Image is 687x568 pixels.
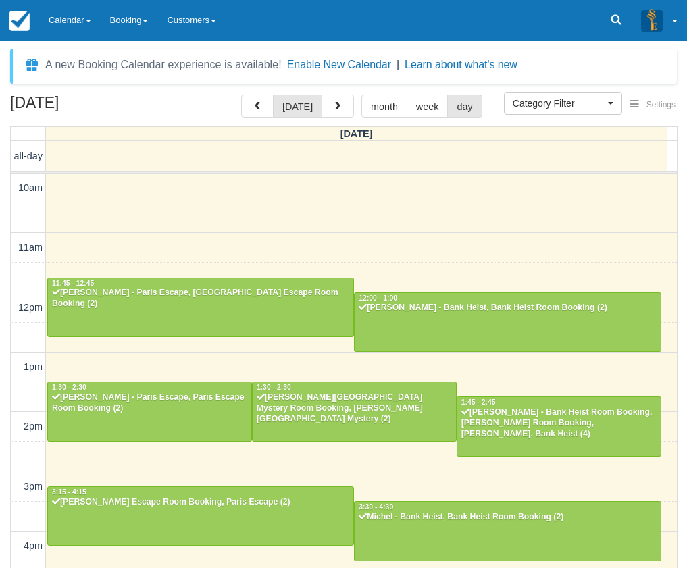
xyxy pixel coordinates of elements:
[646,100,676,109] span: Settings
[52,384,86,391] span: 1:30 - 2:30
[24,481,43,492] span: 3pm
[358,303,657,313] div: [PERSON_NAME] - Bank Heist, Bank Heist Room Booking (2)
[257,384,291,391] span: 1:30 - 2:30
[18,242,43,253] span: 11am
[641,9,663,31] img: A3
[252,382,457,441] a: 1:30 - 2:30[PERSON_NAME][GEOGRAPHIC_DATA] Mystery Room Booking, [PERSON_NAME][GEOGRAPHIC_DATA] My...
[256,392,453,425] div: [PERSON_NAME][GEOGRAPHIC_DATA] Mystery Room Booking, [PERSON_NAME][GEOGRAPHIC_DATA] Mystery (2)
[51,392,248,414] div: [PERSON_NAME] - Paris Escape, Paris Escape Room Booking (2)
[47,486,354,546] a: 3:15 - 4:15[PERSON_NAME] Escape Room Booking, Paris Escape (2)
[354,501,661,561] a: 3:30 - 4:30Michel - Bank Heist, Bank Heist Room Booking (2)
[52,488,86,496] span: 3:15 - 4:15
[405,59,517,70] a: Learn about what's new
[14,151,43,161] span: all-day
[287,58,391,72] button: Enable New Calendar
[397,59,399,70] span: |
[47,278,354,337] a: 11:45 - 12:45[PERSON_NAME] - Paris Escape, [GEOGRAPHIC_DATA] Escape Room Booking (2)
[359,294,397,302] span: 12:00 - 1:00
[18,182,43,193] span: 10am
[340,128,373,139] span: [DATE]
[457,396,661,456] a: 1:45 - 2:45[PERSON_NAME] - Bank Heist Room Booking, [PERSON_NAME] Room Booking, [PERSON_NAME], Ba...
[52,280,94,287] span: 11:45 - 12:45
[10,95,181,120] h2: [DATE]
[407,95,449,118] button: week
[51,497,350,508] div: [PERSON_NAME] Escape Room Booking, Paris Escape (2)
[47,382,252,441] a: 1:30 - 2:30[PERSON_NAME] - Paris Escape, Paris Escape Room Booking (2)
[9,11,30,31] img: checkfront-main-nav-mini-logo.png
[354,292,661,352] a: 12:00 - 1:00[PERSON_NAME] - Bank Heist, Bank Heist Room Booking (2)
[504,92,622,115] button: Category Filter
[513,97,605,110] span: Category Filter
[51,288,350,309] div: [PERSON_NAME] - Paris Escape, [GEOGRAPHIC_DATA] Escape Room Booking (2)
[18,302,43,313] span: 12pm
[24,540,43,551] span: 4pm
[358,512,657,523] div: Michel - Bank Heist, Bank Heist Room Booking (2)
[24,421,43,432] span: 2pm
[361,95,407,118] button: month
[461,398,496,406] span: 1:45 - 2:45
[359,503,393,511] span: 3:30 - 4:30
[24,361,43,372] span: 1pm
[622,95,684,115] button: Settings
[461,407,657,440] div: [PERSON_NAME] - Bank Heist Room Booking, [PERSON_NAME] Room Booking, [PERSON_NAME], Bank Heist (4)
[273,95,322,118] button: [DATE]
[45,57,282,73] div: A new Booking Calendar experience is available!
[447,95,482,118] button: day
